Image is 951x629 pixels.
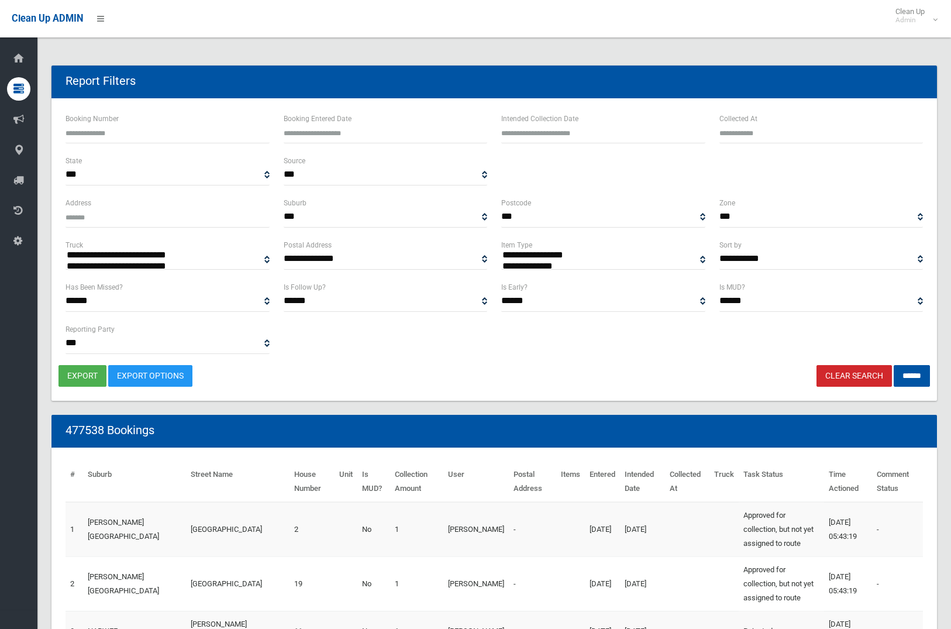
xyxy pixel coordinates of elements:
[186,502,289,557] td: [GEOGRAPHIC_DATA]
[357,556,390,611] td: No
[824,462,872,502] th: Time Actioned
[335,462,357,502] th: Unit
[70,579,74,588] a: 2
[872,556,923,611] td: -
[620,556,666,611] td: [DATE]
[186,556,289,611] td: [GEOGRAPHIC_DATA]
[58,365,106,387] button: export
[12,13,83,24] span: Clean Up ADMIN
[739,462,825,502] th: Task Status
[620,502,666,557] td: [DATE]
[51,419,168,442] header: 477538 Bookings
[83,462,186,502] th: Suburb
[66,462,83,502] th: #
[556,462,585,502] th: Items
[390,502,443,557] td: 1
[443,502,509,557] td: [PERSON_NAME]
[620,462,666,502] th: Intended Date
[83,502,186,557] td: [PERSON_NAME][GEOGRAPHIC_DATA]
[70,525,74,534] a: 1
[824,556,872,611] td: [DATE] 05:43:19
[501,239,532,252] label: Item Type
[895,16,925,25] small: Admin
[585,556,620,611] td: [DATE]
[290,556,335,611] td: 19
[390,556,443,611] td: 1
[739,556,825,611] td: Approved for collection, but not yet assigned to route
[501,112,578,125] label: Intended Collection Date
[890,7,936,25] span: Clean Up
[509,462,556,502] th: Postal Address
[709,462,739,502] th: Truck
[51,70,150,92] header: Report Filters
[509,502,556,557] td: -
[443,462,509,502] th: User
[66,239,83,252] label: Truck
[816,365,892,387] a: Clear Search
[357,502,390,557] td: No
[284,112,352,125] label: Booking Entered Date
[357,462,390,502] th: Is MUD?
[719,112,757,125] label: Collected At
[290,462,335,502] th: House Number
[872,462,923,502] th: Comment Status
[585,502,620,557] td: [DATE]
[509,556,556,611] td: -
[66,112,119,125] label: Booking Number
[108,365,192,387] a: Export Options
[585,462,620,502] th: Entered
[665,462,709,502] th: Collected At
[66,197,91,209] label: Address
[290,502,335,557] td: 2
[186,462,289,502] th: Street Name
[83,556,186,611] td: [PERSON_NAME][GEOGRAPHIC_DATA]
[824,502,872,557] td: [DATE] 05:43:19
[872,502,923,557] td: -
[739,502,825,557] td: Approved for collection, but not yet assigned to route
[443,556,509,611] td: [PERSON_NAME]
[390,462,443,502] th: Collection Amount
